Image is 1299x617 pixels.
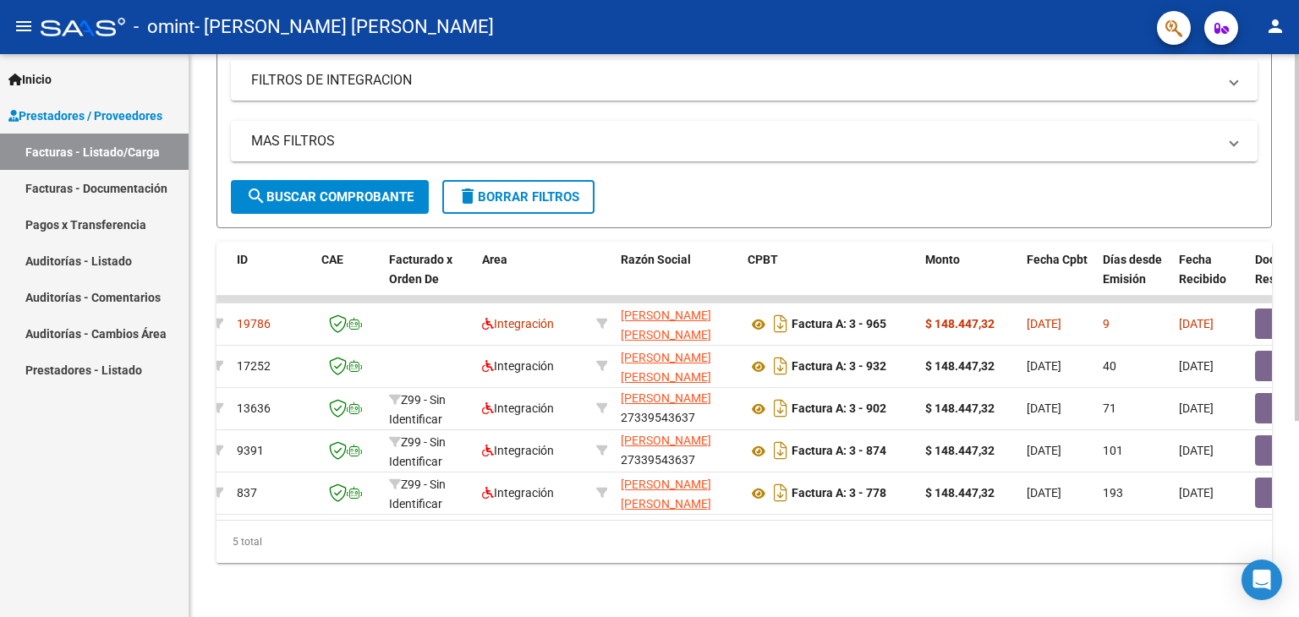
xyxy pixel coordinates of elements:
[621,433,734,468] div: 27339543637
[482,253,507,266] span: Area
[925,444,995,457] strong: $ 148.447,32
[1103,253,1162,286] span: Días desde Emisión
[1179,401,1214,415] span: [DATE]
[251,132,1217,150] mat-panel-title: MAS FILTROS
[792,402,886,416] strong: Factura A: 3 - 902
[195,8,494,46] span: - [PERSON_NAME] [PERSON_NAME]
[389,478,446,511] span: Z99 - Sin Identificar
[321,253,343,266] span: CAE
[251,71,1217,90] mat-panel-title: FILTROS DE INTEGRACION
[8,106,162,125] span: Prestadores / Proveedores
[925,317,995,330] strong: $ 148.447,32
[1103,317,1110,330] span: 9
[614,242,741,316] datatable-header-cell: Razón Social
[475,242,589,316] datatable-header-cell: Area
[621,390,734,426] div: 27339543637
[389,435,446,468] span: Z99 - Sin Identificar
[231,180,429,214] button: Buscar Comprobante
[770,310,792,337] i: Descargar documento
[458,186,478,206] mat-icon: delete
[621,351,711,384] span: [PERSON_NAME] [PERSON_NAME]
[1179,486,1214,500] span: [DATE]
[1027,401,1061,415] span: [DATE]
[1027,253,1088,266] span: Fecha Cpbt
[246,186,266,206] mat-icon: search
[621,308,711,341] span: [PERSON_NAME] [PERSON_NAME]
[1172,242,1248,316] datatable-header-cell: Fecha Recibido
[442,180,595,214] button: Borrar Filtros
[792,360,886,374] strong: Factura A: 3 - 932
[770,479,792,506] i: Descargar documento
[482,359,554,373] span: Integración
[792,318,886,331] strong: Factura A: 3 - 965
[230,242,315,316] datatable-header-cell: ID
[482,401,554,415] span: Integración
[231,60,1258,101] mat-expansion-panel-header: FILTROS DE INTEGRACION
[382,242,475,316] datatable-header-cell: Facturado x Orden De
[458,189,579,205] span: Borrar Filtros
[1027,317,1061,330] span: [DATE]
[1103,401,1116,415] span: 71
[1103,486,1123,500] span: 193
[482,486,554,500] span: Integración
[1103,359,1116,373] span: 40
[237,486,257,500] span: 837
[918,242,1020,316] datatable-header-cell: Monto
[621,306,734,341] div: 27339543637
[14,16,34,36] mat-icon: menu
[1179,253,1226,286] span: Fecha Recibido
[792,487,886,500] strong: Factura A: 3 - 778
[925,401,995,415] strong: $ 148.447,32
[621,253,691,266] span: Razón Social
[770,352,792,379] i: Descargar documento
[237,401,271,415] span: 13636
[216,521,1272,563] div: 5 total
[741,242,918,316] datatable-header-cell: CPBT
[925,359,995,373] strong: $ 148.447,32
[1096,242,1172,316] datatable-header-cell: Días desde Emisión
[621,478,711,511] span: [PERSON_NAME] [PERSON_NAME]
[748,253,778,266] span: CPBT
[237,359,271,373] span: 17252
[1179,359,1214,373] span: [DATE]
[1265,16,1285,36] mat-icon: person
[1027,359,1061,373] span: [DATE]
[231,121,1258,161] mat-expansion-panel-header: MAS FILTROS
[770,395,792,422] i: Descargar documento
[237,317,271,330] span: 19786
[246,189,414,205] span: Buscar Comprobante
[8,70,52,89] span: Inicio
[1103,444,1123,457] span: 101
[237,253,248,266] span: ID
[1027,486,1061,500] span: [DATE]
[1020,242,1096,316] datatable-header-cell: Fecha Cpbt
[925,486,995,500] strong: $ 148.447,32
[621,348,734,384] div: 27339543637
[621,475,734,511] div: 27339543637
[792,445,886,458] strong: Factura A: 3 - 874
[1241,560,1282,600] div: Open Intercom Messenger
[134,8,195,46] span: - omint
[237,444,264,457] span: 9391
[482,317,554,330] span: Integración
[1027,444,1061,457] span: [DATE]
[389,393,446,426] span: Z99 - Sin Identificar
[925,253,960,266] span: Monto
[1179,444,1214,457] span: [DATE]
[389,253,452,286] span: Facturado x Orden De
[1179,317,1214,330] span: [DATE]
[482,444,554,457] span: Integración
[315,242,382,316] datatable-header-cell: CAE
[770,437,792,464] i: Descargar documento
